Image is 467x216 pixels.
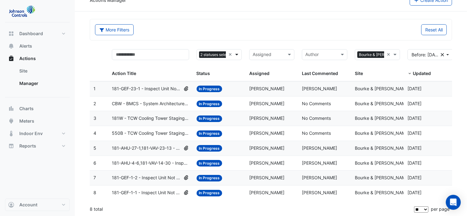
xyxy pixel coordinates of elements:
span: Bourke & [PERSON_NAME] [355,175,410,180]
button: Reset All [421,24,447,35]
span: Bourke & [PERSON_NAME] [357,51,408,58]
app-icon: Meters [8,118,14,124]
span: 2025-06-19T14:21:30.412 [407,115,422,121]
span: Bourke & [PERSON_NAME] [355,115,410,121]
button: Before: [DATE] [407,49,453,60]
span: Meters [19,118,34,124]
span: 2025-06-19T14:19:54.574 [407,130,422,136]
span: CBW - BMCS - System Architecture Update [112,100,189,107]
span: In Progress [197,130,222,137]
button: Charts [5,102,70,115]
span: Bourke & [PERSON_NAME] [355,145,410,151]
span: 181-AHU-4-6,181-VAV-14-30 - Inspect Zone Temp Broken Sensor [112,160,189,167]
span: [PERSON_NAME] [249,115,284,121]
button: Meters [5,115,70,127]
span: Updated [413,71,431,76]
span: In Progress [197,160,222,167]
img: Company Logo [7,5,36,17]
button: Alerts [5,40,70,52]
a: Site [14,65,70,77]
span: [PERSON_NAME] [249,130,284,136]
span: In Progress [197,115,222,122]
span: [PERSON_NAME] [249,101,284,106]
span: Assigned [249,71,269,76]
span: Last Commented [302,71,338,76]
span: 2025-04-10T12:13:06.678 [407,145,422,151]
app-icon: Actions [8,55,14,62]
span: Clear [387,51,392,58]
span: No Comments [302,130,331,136]
span: Before: 10 Aug 25 [412,52,441,57]
fa-icon: Clear [441,51,444,58]
span: 2025-03-26T15:58:09.673 [407,160,422,166]
span: per page [431,206,450,212]
span: Actions [19,55,36,62]
app-icon: Alerts [8,43,14,49]
span: Bourke & [PERSON_NAME] [355,190,410,195]
div: Open Intercom Messenger [446,195,461,210]
button: Indoor Env [5,127,70,140]
span: In Progress [197,145,222,152]
span: 4 [93,130,96,136]
button: More Filters [95,24,134,35]
span: Reports [19,143,36,149]
span: 3 [93,115,96,121]
span: Status [197,71,210,76]
span: 6 [93,160,96,166]
span: [PERSON_NAME] [302,86,337,91]
span: Site [355,71,363,76]
span: 1 [93,86,96,91]
span: Action Title [112,71,136,76]
span: 7 [93,175,96,180]
span: [PERSON_NAME] [302,160,337,166]
span: [PERSON_NAME] [249,86,284,91]
span: Alerts [19,43,32,49]
span: Bourke & [PERSON_NAME] [355,86,410,91]
span: 2025-07-25T07:38:17.594 [407,86,422,91]
span: No Comments [302,115,331,121]
a: Manager [14,77,70,90]
span: Dashboard [19,31,43,37]
span: In Progress [197,86,222,92]
span: [PERSON_NAME] [249,145,284,151]
span: 8 [93,190,96,195]
span: 181-GEF-23-1 - Inspect Unit Not Operating [112,85,181,92]
span: 181W - TCW Cooling Tower Staging Control [112,115,189,122]
span: In Progress [197,175,222,181]
span: [PERSON_NAME] [302,175,337,180]
span: Bourke & [PERSON_NAME] [355,130,410,136]
span: [PERSON_NAME] [249,190,284,195]
span: Account [19,202,37,208]
span: Bourke & [PERSON_NAME] [355,101,410,106]
span: Bourke & [PERSON_NAME] [355,160,410,166]
span: 2025-06-19T14:25:33.260 [407,101,422,106]
app-icon: Dashboard [8,31,14,37]
span: [PERSON_NAME] [302,145,337,151]
span: [PERSON_NAME] [249,160,284,166]
app-icon: Indoor Env [8,130,14,137]
span: 181-GEF-1-1 - Inspect Unit Not Operating [112,189,181,196]
app-icon: Charts [8,106,14,112]
button: Dashboard [5,27,70,40]
span: 2 [93,101,96,106]
span: In Progress [197,101,222,107]
span: In Progress [197,190,222,196]
span: No Comments [302,101,331,106]
button: Actions [5,52,70,65]
span: 2 statuses selected [199,51,236,58]
span: Indoor Env [19,130,43,137]
span: Charts [19,106,34,112]
span: 181-GEF-1-2 - Inspect Unit Not Operating [112,174,181,181]
button: Account [5,199,70,211]
button: Reports [5,140,70,152]
span: [PERSON_NAME] [249,175,284,180]
span: 181-AHU-27-1,181-VAV-23-13 - Inspect Zone Temp Broken Sensor [112,145,181,152]
div: Actions [5,65,70,92]
span: 550B - TCW Cooling Tower Staging Control [112,130,189,137]
app-icon: Reports [8,143,14,149]
span: 2025-03-26T11:23:29.771 [407,175,422,180]
span: 2025-03-26T11:23:21.845 [407,190,422,195]
span: 5 [93,145,96,151]
span: Clear [228,51,234,58]
span: [PERSON_NAME] [302,190,337,195]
